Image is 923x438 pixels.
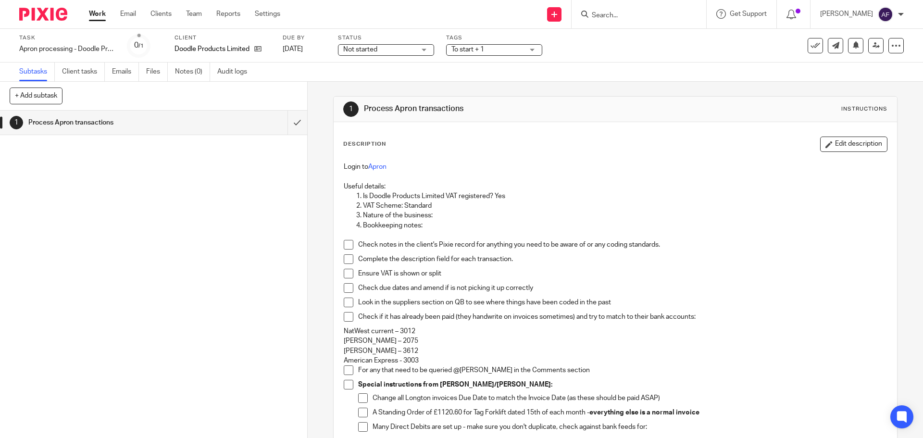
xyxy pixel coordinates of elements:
[175,34,271,42] label: Client
[62,63,105,81] a: Client tasks
[373,422,886,432] p: Many Direct Debits are set up - make sure you don't duplicate, check against bank feeds for:
[820,9,873,19] p: [PERSON_NAME]
[344,336,886,346] p: [PERSON_NAME] – 2075
[10,116,23,129] div: 1
[138,43,144,49] small: /1
[19,8,67,21] img: Pixie
[255,9,280,19] a: Settings
[446,34,542,42] label: Tags
[344,326,886,336] p: NatWest current – 3012
[358,365,886,375] p: For any that need to be queried @[PERSON_NAME] in the Comments section
[343,46,377,53] span: Not started
[358,283,886,293] p: Check due dates and amend if is not picking it up correctly
[373,393,886,403] p: Change all Longton invoices Due Date to match the Invoice Date (as these should be paid ASAP)
[283,34,326,42] label: Due by
[363,191,886,201] p: Is Doodle Products Limited VAT registered? Yes
[343,101,359,117] div: 1
[283,46,303,52] span: [DATE]
[358,254,886,264] p: Complete the description field for each transaction.
[358,240,886,250] p: Check notes in the client's Pixie record for anything you need to be aware of or any coding stand...
[175,63,210,81] a: Notes (0)
[368,163,387,170] a: Apron
[217,63,254,81] a: Audit logs
[358,298,886,307] p: Look in the suppliers section on QB to see where things have been coded in the past
[364,104,636,114] h1: Process Apron transactions
[591,12,677,20] input: Search
[344,356,886,365] p: American Express - 3003
[10,88,62,104] button: + Add subtask
[343,140,386,148] p: Description
[150,9,172,19] a: Clients
[344,346,886,356] p: [PERSON_NAME] – 3612
[358,312,886,322] p: Check if it has already been paid (they handwrite on invoices sometimes) and try to match to thei...
[363,211,886,220] p: Nature of the business:
[134,40,144,51] div: 0
[358,381,552,388] strong: Special instructions from [PERSON_NAME]/[PERSON_NAME]:
[363,221,886,230] p: Bookkeeping notes:
[451,46,484,53] span: To start + 1
[358,269,886,278] p: Ensure VAT is shown or split
[19,34,115,42] label: Task
[216,9,240,19] a: Reports
[363,201,886,211] p: VAT Scheme: Standard
[820,137,887,152] button: Edit description
[112,63,139,81] a: Emails
[344,182,886,191] p: Useful details:
[841,105,887,113] div: Instructions
[146,63,168,81] a: Files
[878,7,893,22] img: svg%3E
[338,34,434,42] label: Status
[730,11,767,17] span: Get Support
[19,44,115,54] div: Apron processing - Doodle Products
[186,9,202,19] a: Team
[373,408,886,417] p: A Standing Order of £1120.60 for Tag Forklift dated 15th of each month -
[344,162,886,172] p: Login to
[28,115,195,130] h1: Process Apron transactions
[120,9,136,19] a: Email
[175,44,249,54] p: Doodle Products Limited
[89,9,106,19] a: Work
[589,409,699,416] strong: everything else is a normal invoice
[19,63,55,81] a: Subtasks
